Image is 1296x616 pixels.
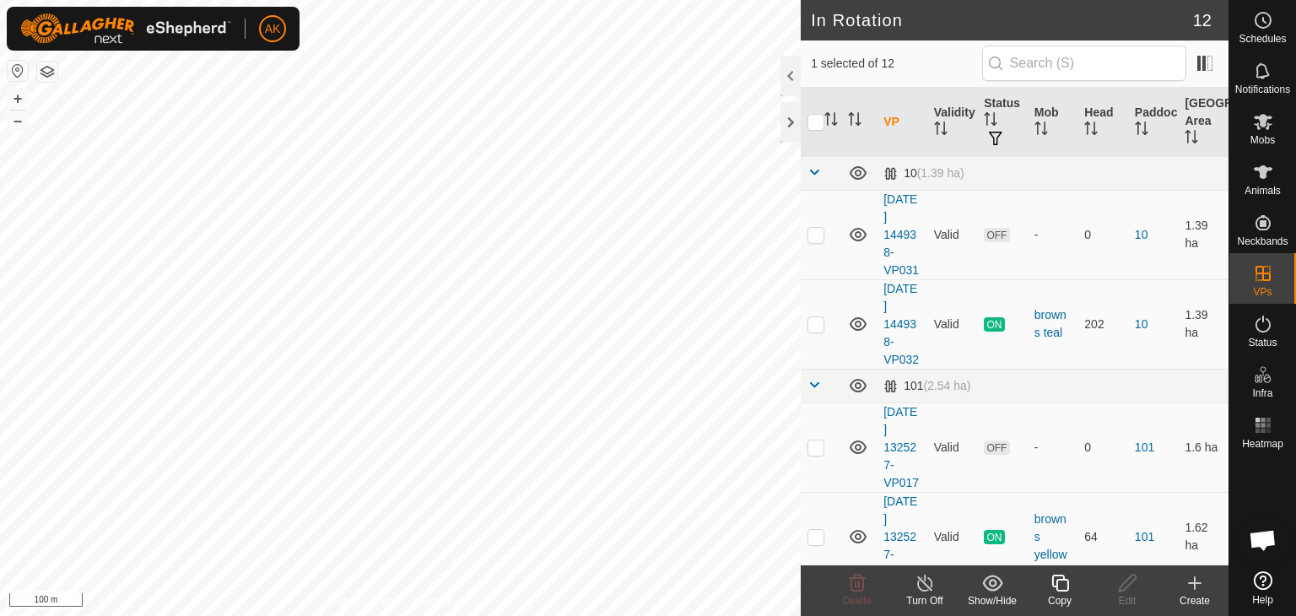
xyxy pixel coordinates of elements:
td: Valid [927,403,978,492]
span: Neckbands [1237,236,1288,246]
a: 10 [1135,228,1148,241]
th: VP [877,88,927,157]
button: Map Layers [37,62,57,82]
th: Status [977,88,1028,157]
div: Edit [1093,593,1161,608]
td: 1.39 ha [1178,279,1228,369]
span: ON [984,317,1004,332]
span: OFF [984,440,1009,455]
span: ON [984,530,1004,544]
div: Show/Hide [958,593,1026,608]
button: + [8,89,28,109]
p-sorticon: Activate to sort [1034,124,1048,138]
td: Valid [927,492,978,581]
span: (1.39 ha) [917,166,964,180]
span: Help [1252,595,1273,605]
p-sorticon: Activate to sort [1185,132,1198,146]
td: 1.6 ha [1178,403,1228,492]
th: [GEOGRAPHIC_DATA] Area [1178,88,1228,157]
div: Copy [1026,593,1093,608]
a: [DATE] 144938-VP031 [883,192,919,277]
th: Head [1077,88,1128,157]
p-sorticon: Activate to sort [1084,124,1098,138]
td: Valid [927,190,978,279]
td: 0 [1077,190,1128,279]
a: Help [1229,565,1296,612]
a: 10 [1135,317,1148,331]
a: Privacy Policy [334,594,397,609]
a: [DATE] 132527-VP017 [883,405,919,489]
h2: In Rotation [811,10,1193,30]
span: 12 [1193,8,1212,33]
td: 1.62 ha [1178,492,1228,581]
p-sorticon: Activate to sort [984,115,997,128]
span: (2.54 ha) [923,379,970,392]
a: [DATE] 132527-VP018 [883,494,919,579]
span: Schedules [1239,34,1286,44]
div: - [1034,439,1072,457]
div: 10 [883,166,964,181]
span: OFF [984,228,1009,242]
img: Gallagher Logo [20,14,231,44]
input: Search (S) [982,46,1186,81]
p-sorticon: Activate to sort [824,115,838,128]
span: 1 selected of 12 [811,55,981,73]
button: – [8,111,28,131]
td: 202 [1077,279,1128,369]
a: Contact Us [417,594,467,609]
p-sorticon: Activate to sort [934,124,948,138]
button: Reset Map [8,61,28,81]
th: Validity [927,88,978,157]
span: Status [1248,338,1277,348]
a: 101 [1135,440,1154,454]
a: [DATE] 144938-VP032 [883,282,919,366]
div: browns teal [1034,306,1072,342]
span: Delete [843,595,872,607]
td: 64 [1077,492,1128,581]
span: VPs [1253,287,1272,297]
th: Mob [1028,88,1078,157]
span: Heatmap [1242,439,1283,449]
td: 1.39 ha [1178,190,1228,279]
a: 101 [1135,530,1154,543]
div: Create [1161,593,1228,608]
div: Turn Off [891,593,958,608]
span: Infra [1252,388,1272,398]
span: Animals [1245,186,1281,196]
span: AK [265,20,281,38]
p-sorticon: Activate to sort [1135,124,1148,138]
div: 101 [883,379,970,393]
th: Paddock [1128,88,1179,157]
div: Open chat [1238,515,1288,565]
p-sorticon: Activate to sort [848,115,861,128]
span: Mobs [1250,135,1275,145]
td: 0 [1077,403,1128,492]
span: Notifications [1235,84,1290,95]
td: Valid [927,279,978,369]
div: - [1034,226,1072,244]
div: browns yellow [1034,511,1072,564]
